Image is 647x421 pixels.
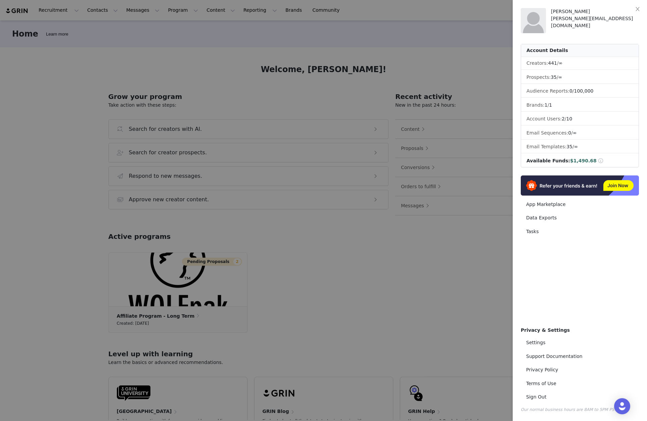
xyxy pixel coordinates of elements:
span: 10 [566,116,572,121]
span: ∞ [574,144,578,149]
span: 0 [568,130,571,136]
li: Audience Reports: / [521,85,639,98]
span: / [548,60,562,66]
span: Our normal business hours are 8AM to 5PM PST. [521,407,617,412]
a: Tasks [521,225,639,238]
a: Terms of Use [521,377,639,390]
span: ∞ [558,74,562,80]
span: ∞ [573,130,577,136]
span: 1 [545,102,548,108]
li: Creators: [521,57,639,70]
li: Prospects: [521,71,639,84]
span: / [568,130,576,136]
div: Account Details [521,44,639,57]
img: placeholder-profile.jpg [521,8,546,33]
span: 2 [562,116,565,121]
div: [PERSON_NAME] [551,8,639,15]
a: Sign Out [521,391,639,403]
span: / [551,74,562,80]
a: Privacy Policy [521,364,639,376]
div: [PERSON_NAME][EMAIL_ADDRESS][DOMAIN_NAME] [551,15,639,29]
li: Email Templates: [521,141,639,153]
span: 441 [548,60,557,66]
a: Support Documentation [521,350,639,363]
i: icon: close [635,6,640,12]
li: Account Users: [521,113,639,125]
a: Data Exports [521,212,639,224]
span: 35 [551,74,557,80]
li: Brands: [521,99,639,112]
span: 1 [549,102,552,108]
span: 35 [566,144,572,149]
li: Email Sequences: [521,127,639,140]
div: Open Intercom Messenger [614,398,630,414]
span: Privacy & Settings [521,327,570,333]
span: 0 [569,88,572,94]
span: 100,000 [574,88,594,94]
span: / [545,102,552,108]
span: / [562,116,572,121]
a: Settings [521,336,639,349]
span: ∞ [559,60,563,66]
img: Refer & Earn [521,175,639,196]
span: / [566,144,578,149]
span: $1,490.68 [570,158,597,163]
a: App Marketplace [521,198,639,211]
span: Available Funds: [526,158,570,163]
